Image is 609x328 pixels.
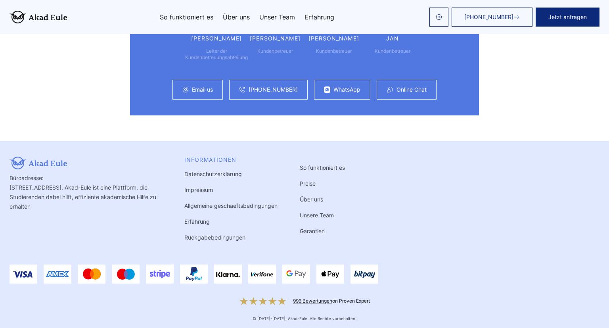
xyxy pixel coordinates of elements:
a: Online Chat [396,86,427,93]
a: Email us [192,86,213,93]
a: Impressum [184,186,213,193]
img: email [436,14,442,20]
div: [PERSON_NAME] [308,35,359,42]
div: © [DATE]-[DATE], Akad-Eule. Alle Rechte vorbehalten. [10,315,599,322]
a: Über uns [300,196,323,203]
div: Leiter der Kundenbetreuungsabteilung [185,48,248,61]
div: Kundenbetreuer [375,48,410,54]
a: So funktioniert es [160,14,213,20]
a: Datenschutzerklärung [184,171,242,177]
div: Jan [386,35,398,42]
div: Kundenbetreuer [316,48,352,54]
div: Kundenbetreuer [257,48,293,54]
a: Unsere Team [300,212,334,219]
a: [PHONE_NUMBER] [452,8,532,27]
a: Garantien [300,228,325,234]
div: on Proven Expert [293,298,370,304]
a: WhatsApp [333,86,360,93]
button: Jetzt anfragen [536,8,599,27]
a: Erfahrung [304,14,334,20]
img: logo [10,11,67,23]
a: [PHONE_NUMBER] [249,86,298,93]
a: Rückgabebedingungen [184,234,245,241]
a: 996 Bewertungen [293,298,332,304]
a: Erfahrung [184,218,210,225]
a: Preise [300,180,316,187]
a: Über uns [223,14,250,20]
div: Büroadresse: [STREET_ADDRESS]. Akad-Eule ist eine Plattform, die Studierenden dabei hilft, effizi... [10,157,162,242]
a: Allgemeine geschaeftsbedingungen [184,202,278,209]
div: [PERSON_NAME] [191,35,242,42]
span: [PHONE_NUMBER] [464,14,513,20]
div: INFORMATIONEN [184,157,278,163]
div: [PERSON_NAME] [250,35,301,42]
a: Unser Team [259,14,295,20]
a: So funktioniert es [300,164,345,171]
